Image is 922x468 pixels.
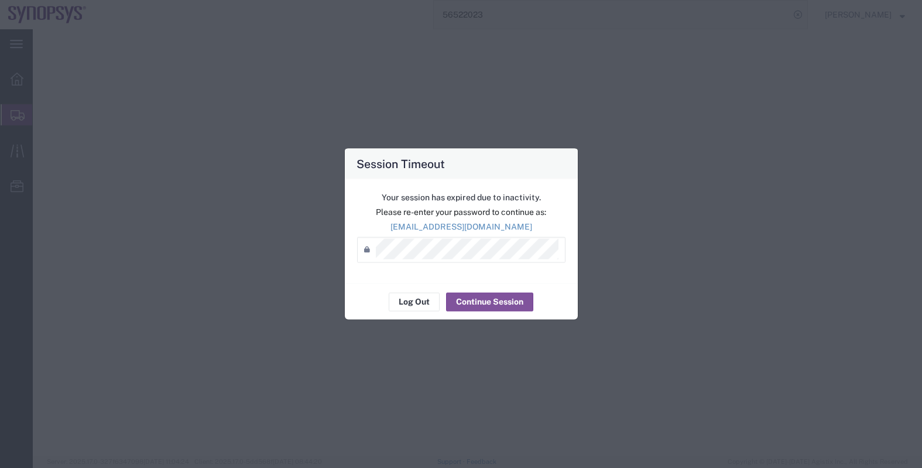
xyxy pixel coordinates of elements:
[357,220,565,233] p: [EMAIL_ADDRESS][DOMAIN_NAME]
[446,292,533,311] button: Continue Session
[389,292,440,311] button: Log Out
[357,191,565,203] p: Your session has expired due to inactivity.
[357,206,565,218] p: Please re-enter your password to continue as:
[357,155,445,172] h4: Session Timeout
